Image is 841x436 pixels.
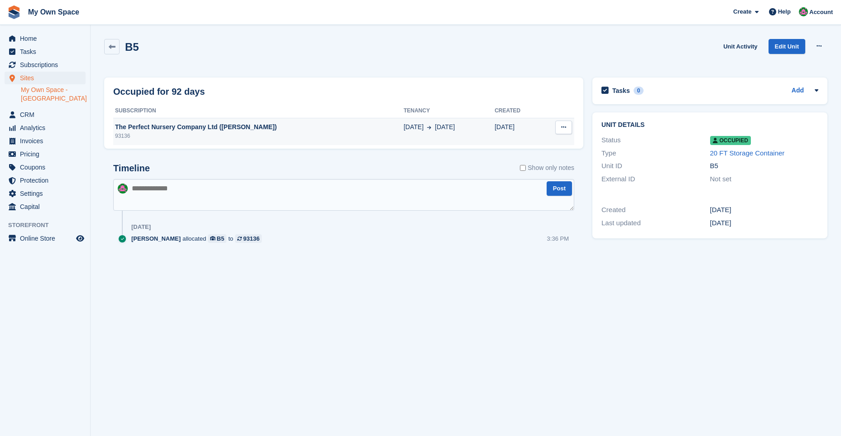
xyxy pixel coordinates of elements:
[113,132,404,140] div: 93136
[75,233,86,244] a: Preview store
[5,161,86,174] a: menu
[20,135,74,147] span: Invoices
[125,41,139,53] h2: B5
[20,187,74,200] span: Settings
[5,232,86,245] a: menu
[778,7,791,16] span: Help
[20,148,74,160] span: Pricing
[720,39,761,54] a: Unit Activity
[24,5,83,19] a: My Own Space
[131,223,151,231] div: [DATE]
[601,148,710,159] div: Type
[733,7,751,16] span: Create
[601,218,710,228] div: Last updated
[520,163,526,173] input: Show only notes
[20,45,74,58] span: Tasks
[601,161,710,171] div: Unit ID
[5,135,86,147] a: menu
[217,234,225,243] div: B5
[792,86,804,96] a: Add
[5,174,86,187] a: menu
[809,8,833,17] span: Account
[710,136,751,145] span: Occupied
[5,45,86,58] a: menu
[113,85,205,98] h2: Occupied for 92 days
[20,121,74,134] span: Analytics
[404,122,423,132] span: [DATE]
[634,87,644,95] div: 0
[5,58,86,71] a: menu
[131,234,266,243] div: allocated to
[5,148,86,160] a: menu
[710,174,818,184] div: Not set
[5,32,86,45] a: menu
[520,163,574,173] label: Show only notes
[118,184,128,194] img: Lucy Parry
[612,87,630,95] h2: Tasks
[601,174,710,184] div: External ID
[5,108,86,121] a: menu
[113,122,404,132] div: The Perfect Nursery Company Ltd ([PERSON_NAME])
[5,187,86,200] a: menu
[435,122,455,132] span: [DATE]
[21,86,86,103] a: My Own Space - [GEOGRAPHIC_DATA]
[799,7,808,16] img: Lucy Parry
[404,104,495,118] th: Tenancy
[710,205,818,215] div: [DATE]
[547,181,572,196] button: Post
[601,205,710,215] div: Created
[547,234,569,243] div: 3:36 PM
[20,232,74,245] span: Online Store
[710,149,785,157] a: 20 FT Storage Container
[710,161,818,171] div: B5
[5,72,86,84] a: menu
[710,218,818,228] div: [DATE]
[20,161,74,174] span: Coupons
[113,163,150,174] h2: Timeline
[235,234,262,243] a: 93136
[113,104,404,118] th: Subscription
[601,121,818,129] h2: Unit details
[208,234,226,243] a: B5
[5,200,86,213] a: menu
[20,58,74,71] span: Subscriptions
[7,5,21,19] img: stora-icon-8386f47178a22dfd0bd8f6a31ec36ba5ce8667c1dd55bd0f319d3a0aa187defe.svg
[20,174,74,187] span: Protection
[8,221,90,230] span: Storefront
[20,72,74,84] span: Sites
[769,39,805,54] a: Edit Unit
[5,121,86,134] a: menu
[20,32,74,45] span: Home
[601,135,710,145] div: Status
[495,118,540,145] td: [DATE]
[243,234,260,243] div: 93136
[495,104,540,118] th: Created
[20,108,74,121] span: CRM
[131,234,181,243] span: [PERSON_NAME]
[20,200,74,213] span: Capital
